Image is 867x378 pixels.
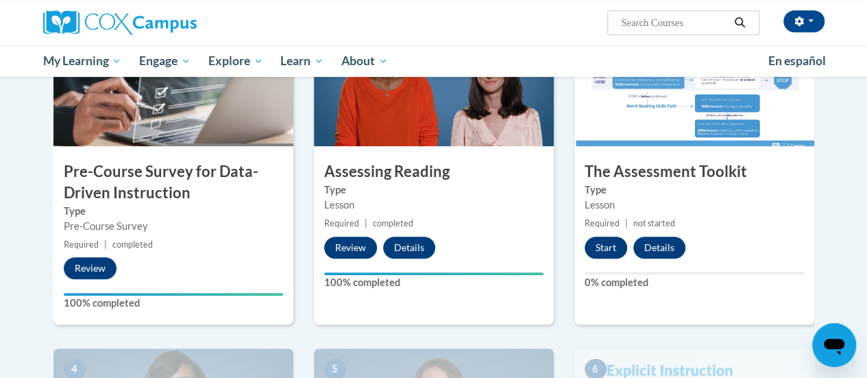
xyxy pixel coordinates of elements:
div: Lesson [585,198,804,213]
div: Main menu [33,45,835,77]
span: Required [585,218,620,228]
button: Search [729,14,750,31]
a: Cox Campus [43,10,290,35]
div: Pre-Course Survey [64,219,283,234]
img: Course Image [53,9,293,146]
button: Review [64,257,117,279]
button: Review [324,237,377,259]
h3: Assessing Reading [314,161,554,182]
span: | [104,239,107,250]
span: completed [373,218,413,228]
button: Account Settings [783,10,825,32]
a: Learn [271,45,332,77]
h3: The Assessment Toolkit [574,161,814,182]
span: completed [112,239,153,250]
label: Type [324,182,544,198]
button: Details [633,237,685,259]
img: Course Image [574,9,814,146]
span: My Learning [42,53,121,69]
a: My Learning [34,45,131,77]
label: 0% completed [585,275,804,290]
span: Explore [208,53,263,69]
button: Details [383,237,435,259]
span: En español [768,54,826,68]
div: Lesson [324,198,544,213]
span: Learn [280,53,323,69]
a: Explore [199,45,272,77]
a: En español [759,47,835,75]
span: Required [64,239,99,250]
span: | [625,218,628,228]
h3: Pre-Course Survey for Data-Driven Instruction [53,161,293,204]
label: Type [585,182,804,198]
label: 100% completed [64,296,283,311]
input: Search Courses [620,14,729,31]
span: About [341,53,388,69]
div: Your progress [324,272,544,275]
a: Engage [130,45,199,77]
label: Type [64,204,283,219]
label: 100% completed [324,275,544,290]
button: Start [585,237,627,259]
span: Engage [139,53,191,69]
img: Course Image [314,9,554,146]
iframe: Button to launch messaging window [812,323,856,367]
img: Cox Campus [43,10,197,35]
a: About [332,45,397,77]
div: Your progress [64,293,283,296]
span: Required [324,218,359,228]
span: | [365,218,367,228]
span: not started [633,218,675,228]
